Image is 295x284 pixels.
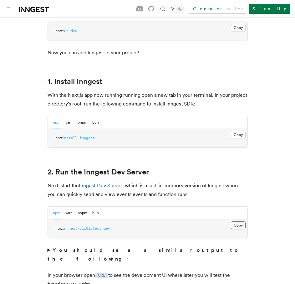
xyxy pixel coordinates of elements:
a: 1. Install Inngest [48,77,102,86]
button: Toggle navigation [5,5,13,12]
a: [URL] [95,272,108,278]
span: install [62,136,77,140]
button: Toggle dark mode [169,5,184,12]
button: npm [53,116,60,129]
span: npm [55,136,62,140]
p: Now you can add Inngest to your project! [48,48,248,57]
span: inngest [79,136,95,140]
p: With the Next.js app now running running open a new tab in your terminal. In your project directo... [48,91,248,108]
button: bun [92,207,99,219]
a: Sign Up [249,4,290,14]
button: pnpm [78,116,87,129]
button: Copy [231,221,246,229]
button: npm [53,207,60,219]
button: Copy [231,24,246,32]
span: run [62,29,69,33]
span: inngest-cli@latest [62,226,101,231]
span: dev [104,226,110,231]
a: Inngest Dev Server [79,183,122,189]
button: yarn [65,116,73,129]
button: bun [92,116,99,129]
button: Copy [231,131,246,139]
strong: You should see a similar output to the following: [48,247,240,262]
button: Find something... [159,5,166,12]
a: Contact sales [189,4,246,14]
p: Next, start the , which is a fast, in-memory version of Inngest where you can quickly send and vi... [48,181,248,199]
span: dev [71,29,77,33]
span: npm [55,29,62,33]
summary: You should see a similar output to the following: [48,246,248,263]
button: yarn [65,207,73,219]
a: 2. Run the Inngest Dev Server [48,168,149,176]
span: npx [55,226,62,231]
button: pnpm [78,207,87,219]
